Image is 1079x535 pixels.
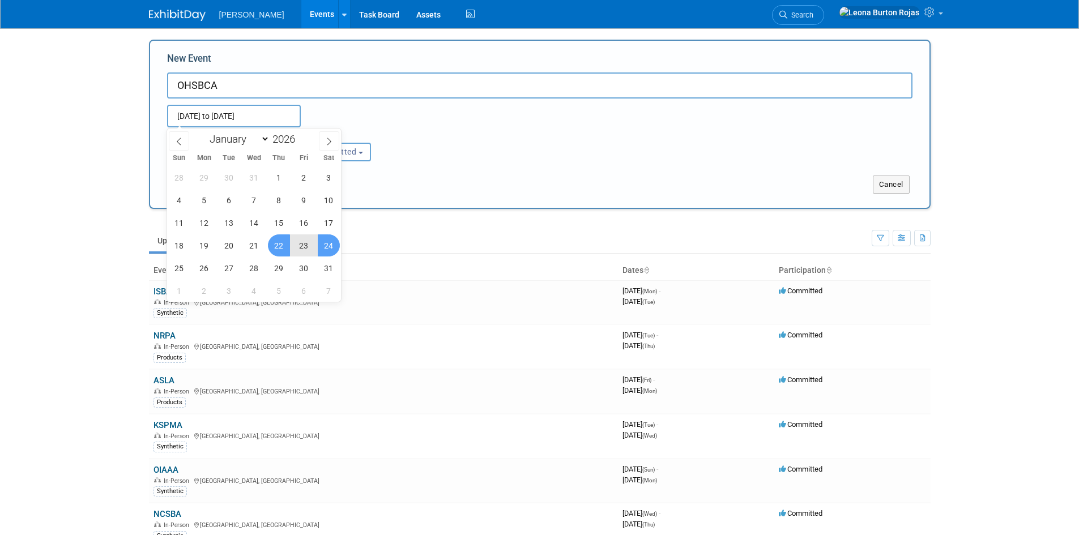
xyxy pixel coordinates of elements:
[642,288,657,294] span: (Mon)
[153,420,182,430] a: KSPMA
[153,509,181,519] a: NCSBA
[873,176,910,194] button: Cancel
[318,280,340,302] span: February 7, 2026
[167,72,912,99] input: Name of Trade Show / Conference
[241,155,266,162] span: Wed
[293,280,315,302] span: February 6, 2026
[154,521,161,527] img: In-Person Event
[168,234,190,256] span: January 18, 2026
[779,331,822,339] span: Committed
[779,465,822,473] span: Committed
[218,189,240,211] span: January 6, 2026
[622,297,655,306] span: [DATE]
[643,266,649,275] a: Sort by Start Date
[168,257,190,279] span: January 25, 2026
[318,212,340,234] span: January 17, 2026
[168,280,190,302] span: February 1, 2026
[642,343,655,349] span: (Thu)
[193,257,215,279] span: January 26, 2026
[642,388,657,394] span: (Mon)
[622,286,660,295] span: [DATE]
[153,520,613,529] div: [GEOGRAPHIC_DATA], [GEOGRAPHIC_DATA]
[153,386,613,395] div: [GEOGRAPHIC_DATA], [GEOGRAPHIC_DATA]
[153,397,186,408] div: Products
[149,261,618,280] th: Event
[293,189,315,211] span: January 9, 2026
[779,509,822,517] span: Committed
[193,166,215,189] span: December 29, 2025
[153,442,187,452] div: Synthetic
[318,257,340,279] span: January 31, 2026
[839,6,920,19] img: Leona Burton Rojas
[268,212,290,234] span: January 15, 2026
[191,155,216,162] span: Mon
[622,386,657,395] span: [DATE]
[642,332,655,339] span: (Tue)
[826,266,831,275] a: Sort by Participation Type
[642,299,655,305] span: (Tue)
[153,297,613,306] div: [GEOGRAPHIC_DATA], [GEOGRAPHIC_DATA]
[779,420,822,429] span: Committed
[659,509,660,517] span: -
[243,166,265,189] span: December 31, 2025
[193,280,215,302] span: February 2, 2026
[318,234,340,256] span: January 24, 2026
[164,521,193,529] span: In-Person
[656,331,658,339] span: -
[294,127,404,142] div: Participation:
[243,234,265,256] span: January 21, 2026
[622,476,657,484] span: [DATE]
[153,465,178,475] a: OIAAA
[218,166,240,189] span: December 30, 2025
[642,433,657,439] span: (Wed)
[164,433,193,440] span: In-Person
[653,375,655,384] span: -
[243,257,265,279] span: January 28, 2026
[291,155,316,162] span: Fri
[659,286,660,295] span: -
[216,155,241,162] span: Tue
[642,521,655,528] span: (Thu)
[293,166,315,189] span: January 2, 2026
[154,477,161,483] img: In-Person Event
[779,375,822,384] span: Committed
[167,105,301,127] input: Start Date - End Date
[167,127,277,142] div: Attendance / Format:
[268,257,290,279] span: January 29, 2026
[168,212,190,234] span: January 11, 2026
[218,280,240,302] span: February 3, 2026
[642,422,655,428] span: (Tue)
[642,466,655,473] span: (Sun)
[622,520,655,528] span: [DATE]
[622,431,657,439] span: [DATE]
[153,286,172,297] a: ISBA
[779,286,822,295] span: Committed
[622,465,658,473] span: [DATE]
[656,420,658,429] span: -
[270,132,304,145] input: Year
[642,377,651,383] span: (Fri)
[193,212,215,234] span: January 12, 2026
[318,166,340,189] span: January 3, 2026
[293,212,315,234] span: January 16, 2026
[153,375,174,386] a: ASLA
[153,486,187,497] div: Synthetic
[154,388,161,393] img: In-Person Event
[167,52,211,70] label: New Event
[622,420,658,429] span: [DATE]
[204,132,270,146] select: Month
[243,212,265,234] span: January 14, 2026
[642,511,657,517] span: (Wed)
[153,353,186,363] div: Products
[622,375,655,384] span: [DATE]
[293,257,315,279] span: January 30, 2026
[622,341,655,350] span: [DATE]
[167,155,192,162] span: Sun
[153,431,613,440] div: [GEOGRAPHIC_DATA], [GEOGRAPHIC_DATA]
[193,189,215,211] span: January 5, 2026
[243,189,265,211] span: January 7, 2026
[168,166,190,189] span: December 28, 2025
[243,280,265,302] span: February 4, 2026
[218,234,240,256] span: January 20, 2026
[293,234,315,256] span: January 23, 2026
